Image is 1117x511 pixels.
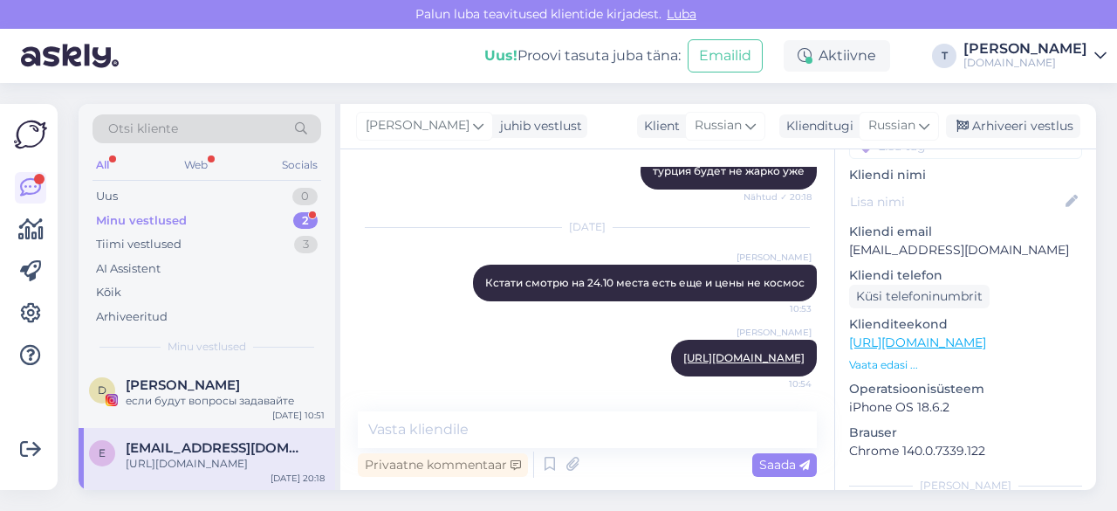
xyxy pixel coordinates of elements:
div: Aktiivne [784,40,890,72]
p: iPhone OS 18.6.2 [849,398,1082,417]
b: Uus! [484,47,517,64]
div: Socials [278,154,321,176]
div: Tiimi vestlused [96,236,182,253]
p: Kliendi nimi [849,166,1082,184]
p: Klienditeekond [849,315,1082,334]
span: Minu vestlused [168,339,246,355]
span: EvgeniyaEseniya2018@gmail.com [126,440,307,456]
button: Emailid [688,39,763,73]
span: Saada [759,457,810,473]
p: [EMAIL_ADDRESS][DOMAIN_NAME] [849,241,1082,259]
div: Web [181,154,211,176]
div: [DOMAIN_NAME] [963,56,1087,70]
p: Kliendi email [849,223,1082,241]
span: Russian [695,116,742,135]
div: Kõik [96,284,121,301]
div: AI Assistent [96,260,161,278]
div: если будут вопросы задавайте [126,393,325,409]
img: Askly Logo [14,118,47,151]
div: [DATE] [358,219,817,235]
span: Luba [661,6,702,22]
span: 10:54 [746,377,812,390]
span: Кстати смотрю на 24.10 места есть еще и цены не космос [485,276,805,289]
span: Diana Maistruk [126,377,240,393]
div: [PERSON_NAME] [849,478,1082,494]
span: [PERSON_NAME] [737,251,812,264]
span: E [99,446,106,459]
div: Klient [637,117,680,135]
span: [PERSON_NAME] [737,326,812,339]
div: All [93,154,113,176]
div: 3 [294,236,318,253]
span: [PERSON_NAME] [366,116,469,135]
span: D [98,383,106,397]
a: [PERSON_NAME][DOMAIN_NAME] [963,42,1107,70]
div: Klienditugi [779,117,853,135]
div: 0 [292,188,318,205]
div: Arhiveeritud [96,308,168,326]
p: Chrome 140.0.7339.122 [849,442,1082,460]
div: Küsi telefoninumbrit [849,285,990,308]
div: 2 [293,212,318,230]
div: Privaatne kommentaar [358,453,528,477]
a: [URL][DOMAIN_NAME] [683,351,805,364]
a: [URL][DOMAIN_NAME] [849,335,986,350]
input: Lisa nimi [850,192,1062,211]
div: [URL][DOMAIN_NAME] [126,456,325,472]
span: Otsi kliente [108,120,178,138]
div: Uus [96,188,118,205]
span: 10:53 [746,302,812,315]
div: Proovi tasuta juba täna: [484,45,681,66]
p: Vaata edasi ... [849,357,1082,373]
p: Brauser [849,424,1082,442]
span: Russian [868,116,915,135]
div: juhib vestlust [493,117,582,135]
span: турция будет не жарко уже [653,164,805,177]
p: Kliendi telefon [849,266,1082,285]
div: Minu vestlused [96,212,187,230]
p: Operatsioonisüsteem [849,380,1082,398]
div: T [932,44,956,68]
div: [PERSON_NAME] [963,42,1087,56]
span: Nähtud ✓ 20:18 [744,190,812,204]
div: [DATE] 10:51 [272,409,325,422]
div: [DATE] 20:18 [271,472,325,485]
div: Arhiveeri vestlus [946,114,1080,138]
